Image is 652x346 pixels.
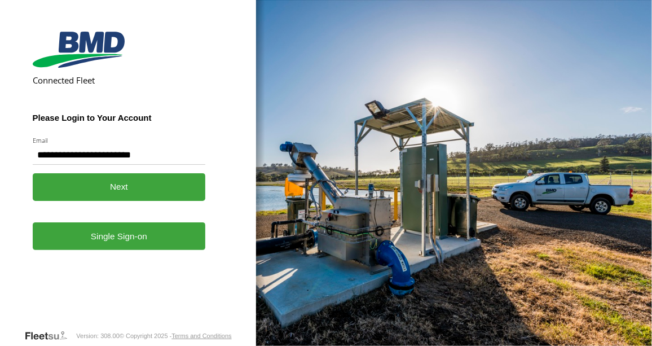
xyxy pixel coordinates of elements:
[33,32,125,68] img: BMD
[33,113,206,122] h3: Please Login to Your Account
[33,75,206,86] h2: Connected Fleet
[33,136,206,144] label: Email
[33,222,206,250] a: Single Sign-on
[120,332,232,339] div: © Copyright 2025 -
[24,330,76,341] a: Visit our Website
[33,173,206,201] button: Next
[171,332,231,339] a: Terms and Conditions
[76,332,119,339] div: Version: 308.00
